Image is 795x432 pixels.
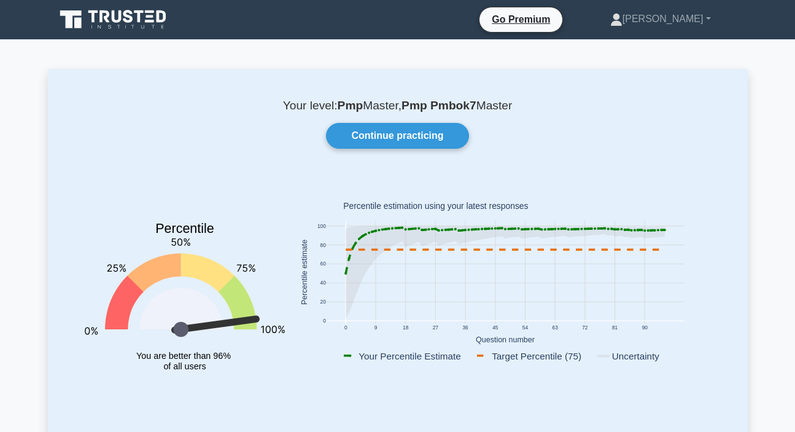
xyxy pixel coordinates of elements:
[320,299,326,305] text: 20
[581,7,740,31] a: [PERSON_NAME]
[374,324,377,331] text: 9
[320,280,326,286] text: 40
[326,123,468,149] a: Continue practicing
[552,324,558,331] text: 63
[320,261,326,267] text: 60
[343,202,528,211] text: Percentile estimation using your latest responses
[77,98,718,113] p: Your level: Master, Master
[338,99,363,112] b: Pmp
[522,324,528,331] text: 54
[344,324,347,331] text: 0
[432,324,438,331] text: 27
[320,242,326,248] text: 80
[401,99,476,112] b: Pmp Pmbok7
[492,324,498,331] text: 45
[155,221,214,236] text: Percentile
[484,12,557,27] a: Go Premium
[582,324,588,331] text: 72
[323,318,326,324] text: 0
[136,351,231,361] tspan: You are better than 96%
[317,223,325,229] text: 100
[462,324,468,331] text: 36
[300,240,309,305] text: Percentile estimate
[611,324,618,331] text: 81
[403,324,409,331] text: 18
[163,362,206,372] tspan: of all users
[476,336,535,344] text: Question number
[642,324,648,331] text: 90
